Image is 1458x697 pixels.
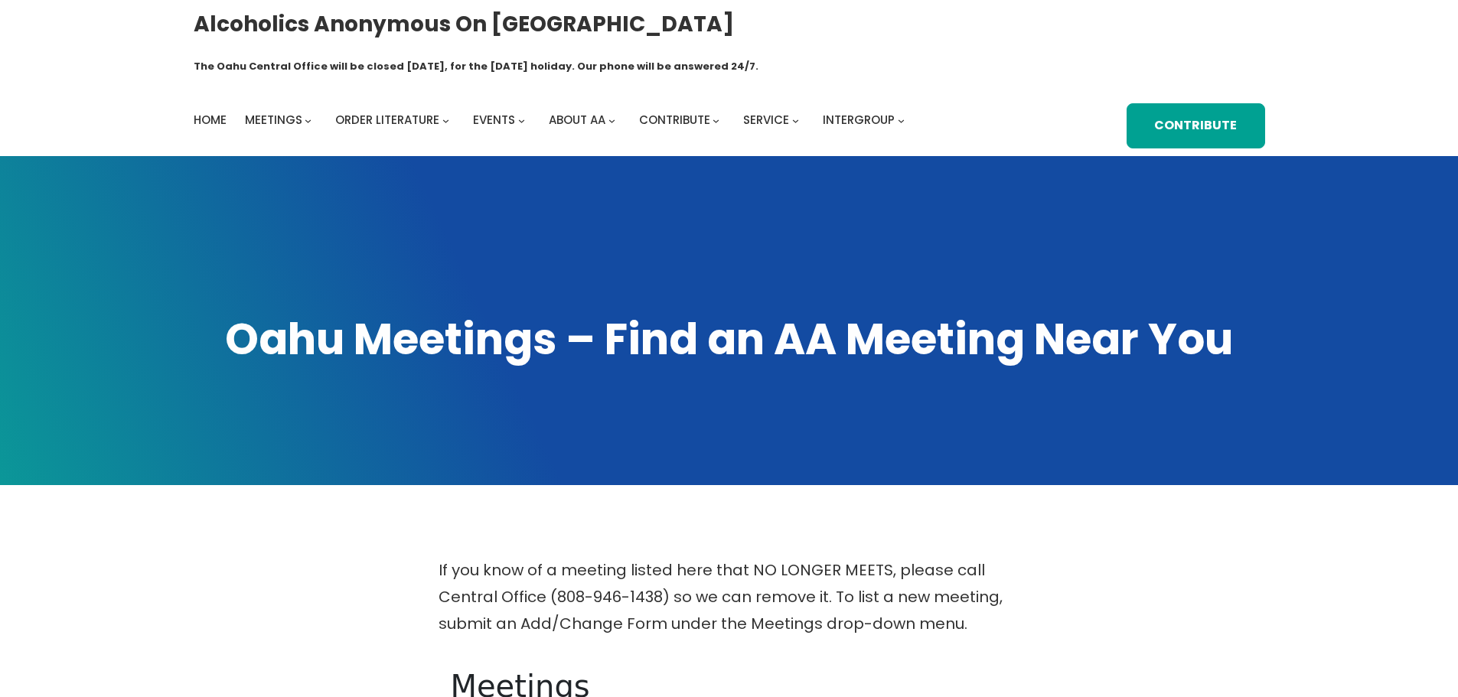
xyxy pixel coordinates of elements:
a: Contribute [639,109,710,131]
a: Intergroup [823,109,895,131]
a: Events [473,109,515,131]
nav: Intergroup [194,109,910,131]
h1: The Oahu Central Office will be closed [DATE], for the [DATE] holiday. Our phone will be answered... [194,59,758,74]
button: About AA submenu [608,117,615,124]
h1: Oahu Meetings – Find an AA Meeting Near You [194,311,1265,369]
span: Order Literature [335,112,439,128]
a: Contribute [1127,103,1264,148]
a: Home [194,109,227,131]
button: Contribute submenu [713,117,719,124]
button: Intergroup submenu [898,117,905,124]
a: Service [743,109,789,131]
button: Meetings submenu [305,117,311,124]
span: Intergroup [823,112,895,128]
span: Service [743,112,789,128]
button: Events submenu [518,117,525,124]
span: Meetings [245,112,302,128]
button: Order Literature submenu [442,117,449,124]
span: Contribute [639,112,710,128]
p: If you know of a meeting listed here that NO LONGER MEETS, please call Central Office (808-946-14... [439,557,1020,637]
a: About AA [549,109,605,131]
span: About AA [549,112,605,128]
a: Meetings [245,109,302,131]
span: Events [473,112,515,128]
a: Alcoholics Anonymous on [GEOGRAPHIC_DATA] [194,5,734,43]
span: Home [194,112,227,128]
button: Service submenu [792,117,799,124]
